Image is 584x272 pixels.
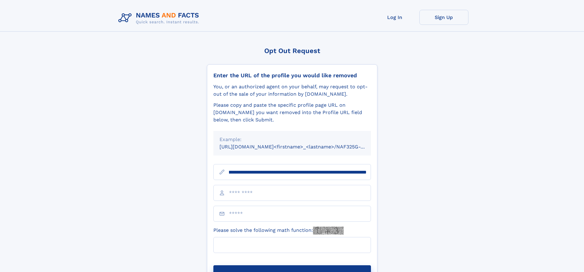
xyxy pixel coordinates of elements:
[219,136,365,143] div: Example:
[213,83,371,98] div: You, or an authorized agent on your behalf, may request to opt-out of the sale of your informatio...
[213,102,371,124] div: Please copy and paste the specific profile page URL on [DOMAIN_NAME] you want removed into the Pr...
[213,227,344,235] label: Please solve the following math function:
[213,72,371,79] div: Enter the URL of the profile you would like removed
[419,10,468,25] a: Sign Up
[219,144,383,150] small: [URL][DOMAIN_NAME]<firstname>_<lastname>/NAF325G-xxxxxxxx
[207,47,377,55] div: Opt Out Request
[116,10,204,26] img: Logo Names and Facts
[370,10,419,25] a: Log In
